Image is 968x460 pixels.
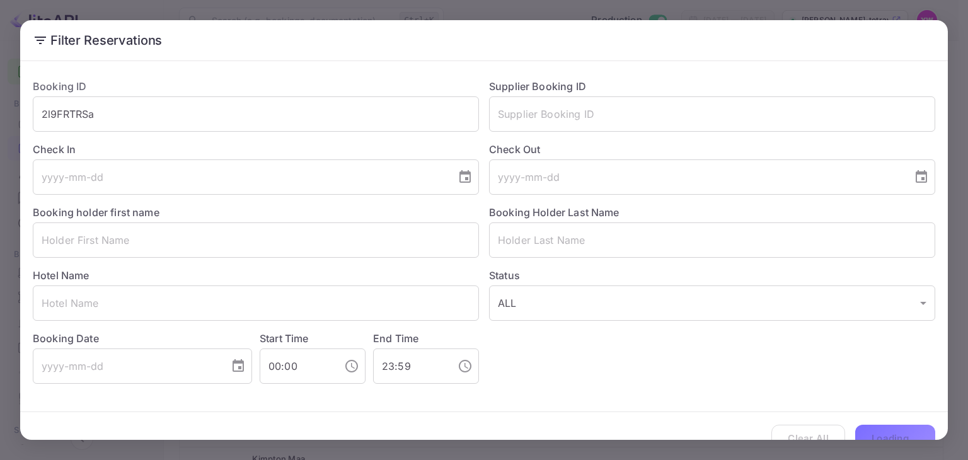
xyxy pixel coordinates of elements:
input: Booking ID [33,96,479,132]
label: Booking holder first name [33,206,159,219]
input: yyyy-mm-dd [33,348,221,384]
label: Hotel Name [33,269,89,282]
input: yyyy-mm-dd [33,159,447,195]
label: Booking Holder Last Name [489,206,619,219]
input: hh:mm [260,348,334,384]
input: Holder Last Name [489,222,935,258]
label: Check Out [489,142,935,157]
button: Choose date [226,354,251,379]
label: Start Time [260,332,309,345]
button: Choose date [909,164,934,190]
label: Supplier Booking ID [489,80,586,93]
label: Booking ID [33,80,87,93]
label: End Time [373,332,418,345]
button: Choose date [452,164,478,190]
input: Holder First Name [33,222,479,258]
input: yyyy-mm-dd [489,159,904,195]
div: ALL [489,285,935,321]
input: hh:mm [373,348,447,384]
label: Check In [33,142,479,157]
input: Supplier Booking ID [489,96,935,132]
button: Choose time, selected time is 12:00 AM [339,354,364,379]
h2: Filter Reservations [20,20,948,60]
label: Booking Date [33,331,252,346]
label: Status [489,268,935,283]
button: Choose time, selected time is 11:59 PM [452,354,478,379]
input: Hotel Name [33,285,479,321]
